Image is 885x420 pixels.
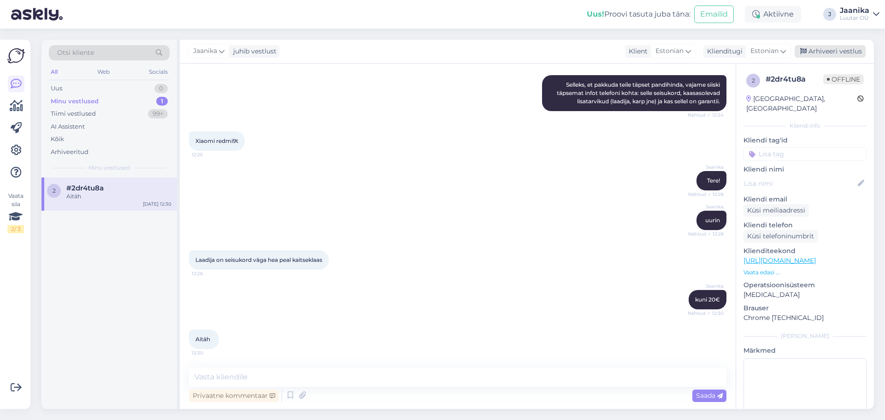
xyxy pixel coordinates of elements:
[840,7,879,22] a: JaanikaLuutar OÜ
[743,346,867,355] p: Märkmed
[703,47,743,56] div: Klienditugi
[195,256,322,263] span: Laadija on seisukord väga hea peal kaitseklaas
[7,47,25,65] img: Askly Logo
[744,178,856,189] input: Lisa nimi
[192,270,226,277] span: 12:26
[696,391,723,400] span: Saada
[192,151,226,158] span: 12:25
[743,290,867,300] p: [MEDICAL_DATA]
[752,77,755,84] span: 2
[840,14,869,22] div: Luutar OÜ
[766,74,823,85] div: # 2dr4tu8a
[743,220,867,230] p: Kliendi telefon
[195,336,210,343] span: Aitäh
[193,46,217,56] span: Jaanika
[705,217,720,224] span: uurin
[694,6,734,23] button: Emailid
[625,47,648,56] div: Klient
[51,122,85,131] div: AI Assistent
[743,147,867,161] input: Lisa tag
[743,204,809,217] div: Küsi meiliaadressi
[51,135,64,144] div: Kõik
[230,47,277,56] div: juhib vestlust
[88,164,130,172] span: Minu vestlused
[51,84,62,93] div: Uus
[95,66,112,78] div: Web
[189,390,279,402] div: Privaatne kommentaar
[743,246,867,256] p: Klienditeekond
[557,81,721,105] span: Selleks, et pakkuda teile täpset pandihinda, vajame siiski täpsemat infot telefoni kohta: selle s...
[743,256,816,265] a: [URL][DOMAIN_NAME]
[795,45,866,58] div: Arhiveeri vestlus
[53,187,56,194] span: 2
[689,164,724,171] span: Jaanika
[147,66,170,78] div: Socials
[823,74,864,84] span: Offline
[688,310,724,317] span: Nähtud ✓ 12:30
[745,6,801,23] div: Aktiivne
[743,165,867,174] p: Kliendi nimi
[743,313,867,323] p: Chrome [TECHNICAL_ID]
[840,7,869,14] div: Jaanika
[743,195,867,204] p: Kliendi email
[7,192,24,233] div: Vaata siia
[655,46,684,56] span: Estonian
[688,231,724,237] span: Nähtud ✓ 12:26
[695,296,720,303] span: kuni 20€
[746,94,857,113] div: [GEOGRAPHIC_DATA], [GEOGRAPHIC_DATA]
[195,137,238,144] span: Xiaomi redmi9t
[743,332,867,340] div: [PERSON_NAME]
[49,66,59,78] div: All
[707,177,720,184] span: Tere!
[823,8,836,21] div: J
[743,268,867,277] p: Vaata edasi ...
[587,10,604,18] b: Uus!
[743,303,867,313] p: Brauser
[689,283,724,290] span: Jaanika
[750,46,779,56] span: Estonian
[51,148,88,157] div: Arhiveeritud
[51,97,99,106] div: Minu vestlused
[688,191,724,198] span: Nähtud ✓ 12:26
[148,109,168,118] div: 99+
[587,9,690,20] div: Proovi tasuta juba täna:
[154,84,168,93] div: 0
[51,109,96,118] div: Tiimi vestlused
[143,201,171,207] div: [DATE] 12:30
[743,136,867,145] p: Kliendi tag'id
[743,280,867,290] p: Operatsioonisüsteem
[743,122,867,130] div: Kliendi info
[688,112,724,118] span: Nähtud ✓ 12:24
[57,48,94,58] span: Otsi kliente
[7,225,24,233] div: 2 / 3
[689,203,724,210] span: Jaanika
[743,230,818,243] div: Küsi telefoninumbrit
[66,192,171,201] div: Aitäh
[192,349,226,356] span: 12:30
[66,184,104,192] span: #2dr4tu8a
[156,97,168,106] div: 1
